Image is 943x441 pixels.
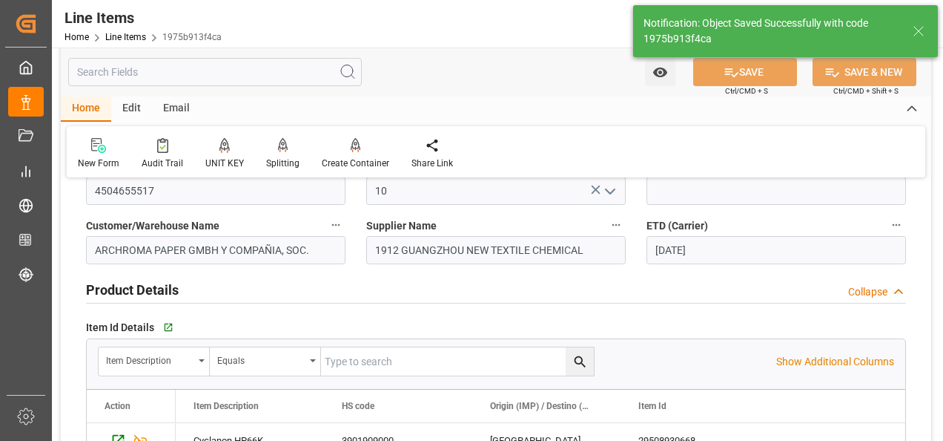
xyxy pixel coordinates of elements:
div: Action [105,401,130,411]
span: Ctrl/CMD + Shift + S [833,85,899,97]
div: Share Link [411,157,453,170]
div: Line Items [64,7,222,29]
button: Supplier Name [606,215,626,235]
div: Audit Trail [142,157,183,170]
button: SAVE & NEW [813,58,916,86]
span: Origin (IMP) / Destino (EXPO) [490,401,589,411]
span: Supplier Name [366,218,437,234]
button: open menu [598,180,621,203]
span: Item Description [193,401,259,411]
span: Customer/Warehouse Name [86,218,219,234]
span: Item Id Details [86,320,154,336]
a: Home [64,32,89,42]
p: Show Additional Columns [776,354,894,370]
input: Type to search/select [366,177,626,205]
a: Line Items [105,32,146,42]
div: Splitting [266,157,300,170]
span: HS code [342,401,374,411]
div: Collapse [848,284,887,300]
button: open menu [99,347,210,376]
button: Customer/Warehouse Name [326,215,345,235]
div: Email [152,97,201,122]
span: Ctrl/CMD + S [725,85,768,97]
button: ETD (Carrier) [887,215,906,235]
input: DD.MM.YYYY [646,236,906,264]
button: SAVE [693,58,797,86]
div: Item Description [106,350,193,367]
div: Home [61,97,111,122]
input: Type to search [321,347,594,376]
div: Equals [217,350,305,367]
button: open menu [210,347,321,376]
div: Create Container [322,157,389,170]
div: UNIT KEY [205,157,244,170]
span: ETD (Carrier) [646,218,708,234]
div: Notification: Object Saved Successfully with code 1975b913f4ca [643,16,899,47]
span: Item Id [638,401,666,411]
h2: Product Details [86,280,179,300]
input: Search Fields [68,58,362,86]
button: search button [566,347,594,376]
button: open menu [645,58,675,86]
div: New Form [78,157,119,170]
div: Edit [111,97,152,122]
